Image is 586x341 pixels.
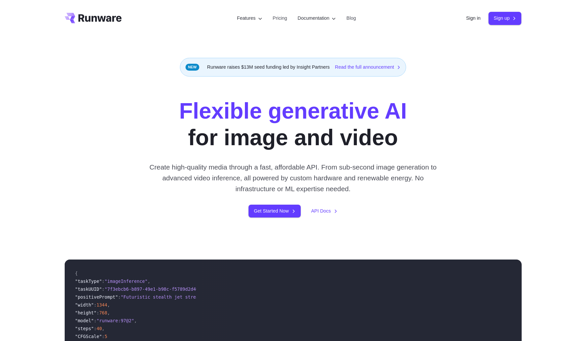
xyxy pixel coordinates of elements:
div: Runware raises $13M seed funding led by Insight Partners [180,58,406,77]
p: Create high-quality media through a fast, affordable API. From sub-second image generation to adv... [147,162,439,194]
label: Documentation [298,14,336,22]
span: { [75,271,78,276]
a: Get Started Now [249,205,300,217]
span: 768 [99,310,107,315]
a: Sign up [488,12,522,25]
span: : [102,279,104,284]
span: , [107,302,110,307]
a: Blog [346,14,356,22]
span: , [134,318,137,323]
span: "runware:97@2" [97,318,134,323]
span: : [102,334,104,339]
a: Pricing [273,14,287,22]
span: "7f3ebcb6-b897-49e1-b98c-f5789d2d40d7" [105,286,207,292]
h1: for image and video [179,98,407,151]
span: : [97,310,99,315]
span: 40 [97,326,102,331]
span: "imageInference" [105,279,148,284]
span: : [118,294,120,300]
strong: Flexible generative AI [179,99,407,123]
span: 5 [105,334,107,339]
span: : [94,318,97,323]
span: , [102,326,104,331]
span: "width" [75,302,94,307]
span: "height" [75,310,97,315]
span: , [147,279,150,284]
label: Features [237,14,262,22]
span: "CFGScale" [75,334,102,339]
span: "steps" [75,326,94,331]
span: 1344 [97,302,107,307]
span: : [102,286,104,292]
span: : [94,326,97,331]
a: Sign in [466,14,481,22]
a: API Docs [311,207,337,215]
span: "taskType" [75,279,102,284]
span: "positivePrompt" [75,294,118,300]
span: : [94,302,97,307]
span: "taskUUID" [75,286,102,292]
a: Read the full announcement [335,63,401,71]
span: "Futuristic stealth jet streaking through a neon-lit cityscape with glowing purple exhaust" [121,294,365,300]
span: , [107,310,110,315]
a: Go to / [65,13,122,23]
span: "model" [75,318,94,323]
